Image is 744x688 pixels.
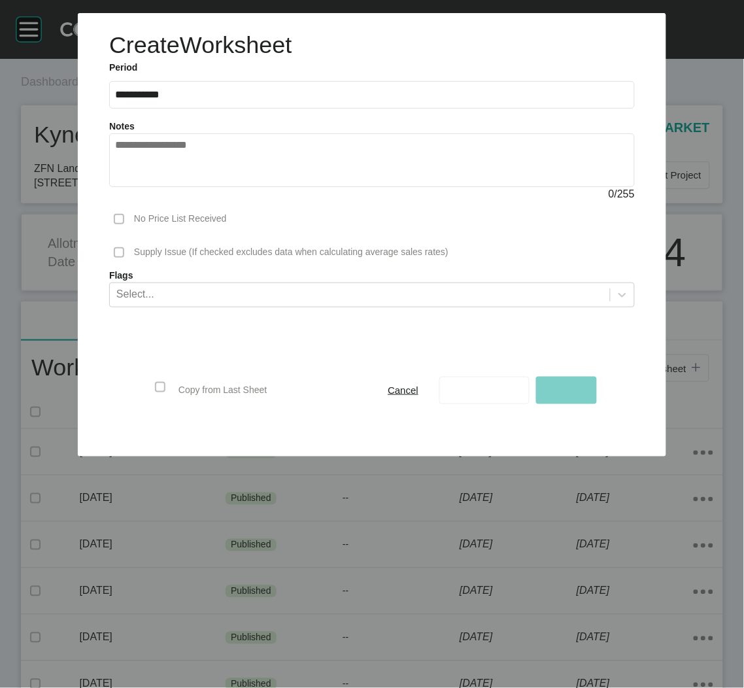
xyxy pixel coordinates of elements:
span: 0 [609,188,615,199]
div: Select... [116,287,154,301]
div: / 255 [109,187,635,201]
label: Notes [109,121,135,131]
label: Period [109,61,635,75]
p: No Price List Received [134,213,227,226]
label: Flags [109,269,635,283]
p: Supply Issue (If checked excludes data when calculating average sales rates) [134,246,448,259]
h1: Create Worksheet [109,29,292,61]
p: Copy from Last Sheet [178,384,267,397]
span: Cancel [388,385,418,396]
button: Cancel [373,377,433,404]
